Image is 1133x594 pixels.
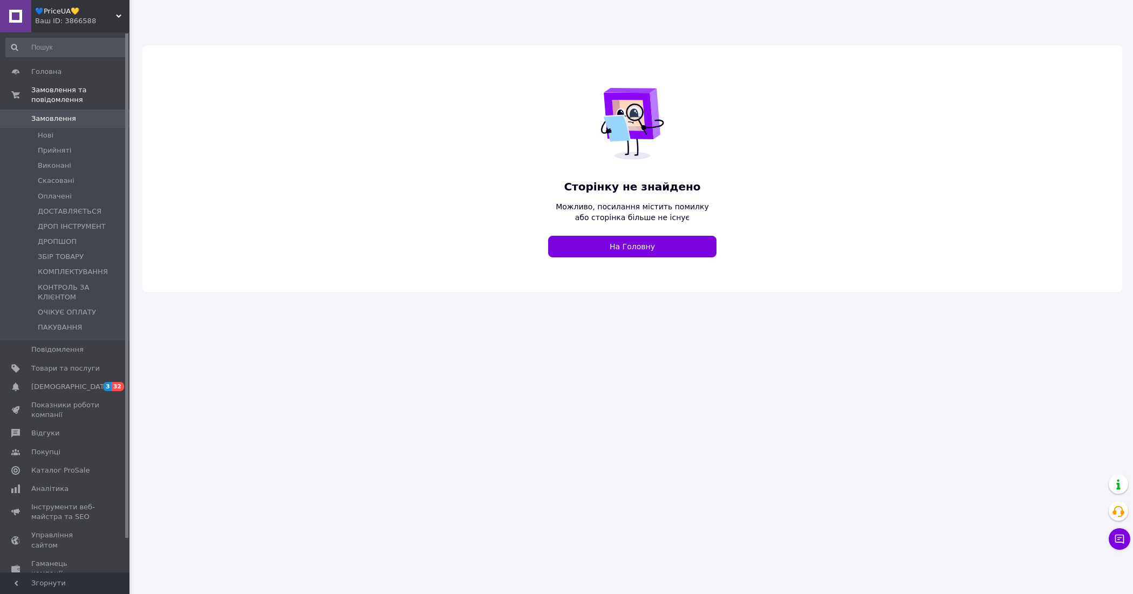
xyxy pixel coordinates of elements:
span: ЗБІР ТОВАРУ [38,252,84,262]
span: ПАКУВАННЯ [38,323,82,332]
span: Скасовані [38,176,74,186]
span: Головна [31,67,62,77]
span: Виконані [38,161,71,170]
div: Ваш ID: 3866588 [35,16,129,26]
input: Пошук [5,38,127,57]
span: Замовлення [31,114,76,124]
span: 💙PriceUA💛 [35,6,116,16]
span: Покупці [31,447,60,457]
span: Гаманець компанії [31,559,100,578]
span: Сторінку не знайдено [548,179,716,195]
span: Відгуки [31,428,59,438]
span: Показники роботи компанії [31,400,100,420]
span: Нові [38,131,53,140]
a: На Головну [548,236,716,257]
span: Товари та послуги [31,364,100,373]
span: Інструменти веб-майстра та SEO [31,502,100,522]
button: Чат з покупцем [1109,528,1130,550]
span: 32 [112,382,124,391]
span: КОМПЛЕКТУВАННЯ [38,267,108,277]
span: ДРОП ІНСТРУМЕНТ [38,222,106,231]
span: Прийняті [38,146,71,155]
span: Каталог ProSale [31,466,90,475]
span: Повідомлення [31,345,84,354]
span: ОЧІКУЄ ОПЛАТУ [38,308,96,317]
span: Аналітика [31,484,69,494]
span: ДРОПШОП [38,237,77,247]
span: 3 [103,382,112,391]
span: ДОСТАВЛЯЄТЬСЯ [38,207,101,216]
span: Оплачені [38,192,72,201]
span: КОНТРОЛЬ ЗА КЛІЄНТОМ [38,283,126,302]
span: Управління сайтом [31,530,100,550]
span: Можливо, посилання містить помилку або сторінка більше не існує [548,201,716,223]
span: Замовлення та повідомлення [31,85,129,105]
span: [DEMOGRAPHIC_DATA] [31,382,111,392]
